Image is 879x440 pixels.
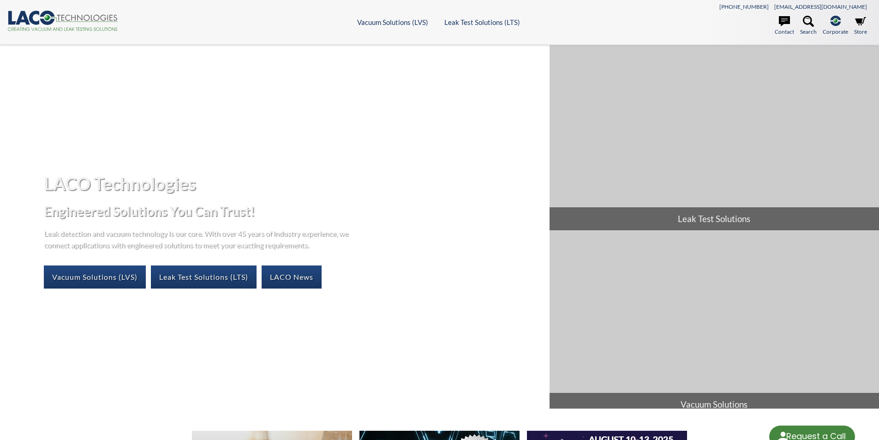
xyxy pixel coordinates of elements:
a: [PHONE_NUMBER] [719,3,769,10]
span: Vacuum Solutions [550,393,879,416]
span: Corporate [823,27,848,36]
a: LACO News [262,265,322,289]
p: Leak detection and vacuum technology is our core. With over 45 years of industry experience, we c... [44,227,353,251]
a: [EMAIL_ADDRESS][DOMAIN_NAME] [774,3,867,10]
h1: LACO Technologies [44,172,542,195]
a: Store [854,16,867,36]
a: Leak Test Solutions (LTS) [151,265,257,289]
a: Vacuum Solutions (LVS) [357,18,428,26]
a: Contact [775,16,794,36]
a: Vacuum Solutions (LVS) [44,265,146,289]
a: Leak Test Solutions (LTS) [444,18,520,26]
a: Vacuum Solutions [550,231,879,416]
span: Leak Test Solutions [550,207,879,230]
a: Search [800,16,817,36]
h2: Engineered Solutions You Can Trust! [44,203,542,220]
a: Leak Test Solutions [550,45,879,230]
